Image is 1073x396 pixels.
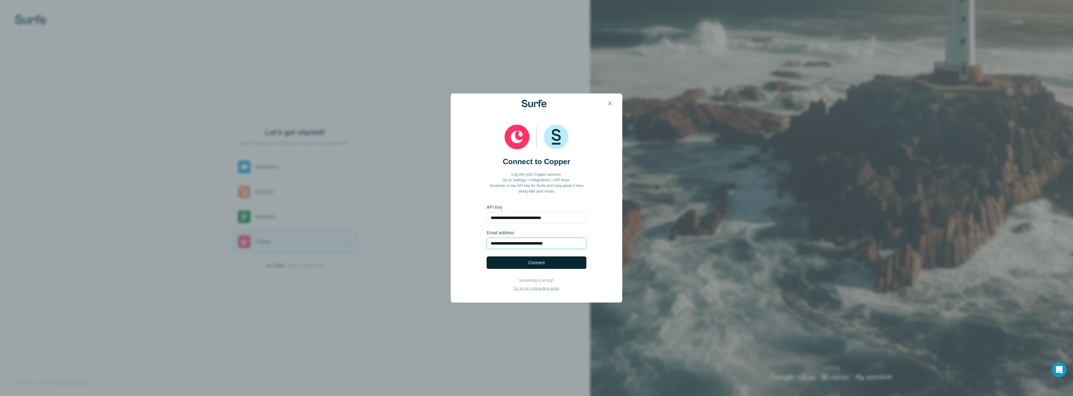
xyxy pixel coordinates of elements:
p: Log into your Copper account. Go to Settings > Integrations > API Keys. Generate a new API key fo... [487,172,586,194]
div: Open Intercom Messenger [1052,362,1067,377]
label: Email address [487,230,586,236]
p: Something is wrong? [514,278,559,283]
h2: Connect to Copper [503,157,570,167]
p: Go to our onboarding guide [514,286,559,291]
label: API Key [487,204,586,210]
span: Connect [528,260,545,266]
button: Connect [487,256,586,269]
img: Surfe Logo [522,100,546,107]
img: Copper and Surfe logos [504,125,569,150]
